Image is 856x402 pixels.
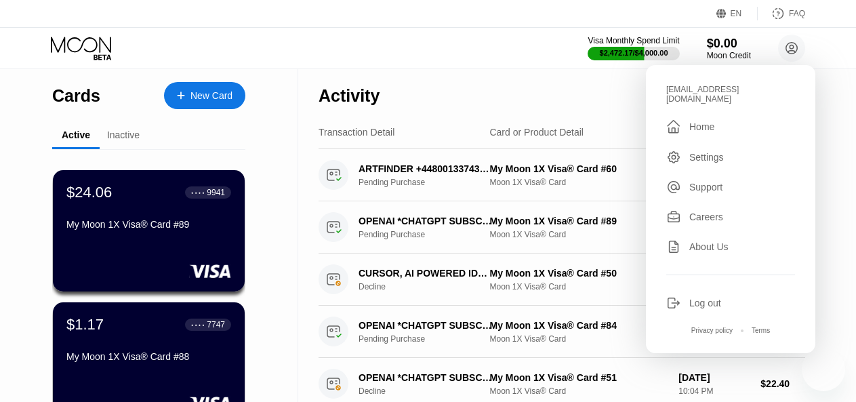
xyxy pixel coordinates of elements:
[359,163,493,174] div: ARTFINDER +448001337434GB
[359,334,503,344] div: Pending Purchase
[666,239,795,254] div: About Us
[716,7,758,20] div: EN
[359,268,493,279] div: CURSOR, AI POWERED IDE [PHONE_NUMBER] US
[789,9,805,18] div: FAQ
[691,327,733,334] div: Privacy policy
[666,296,795,310] div: Log out
[66,351,231,362] div: My Moon 1X Visa® Card #88
[489,334,668,344] div: Moon 1X Visa® Card
[752,327,770,334] div: Terms
[52,86,100,106] div: Cards
[666,119,681,135] div: 
[489,178,668,187] div: Moon 1X Visa® Card
[666,85,795,104] div: [EMAIL_ADDRESS][DOMAIN_NAME]
[588,36,679,60] div: Visa Monthly Spend Limit$2,472.17/$4,000.00
[191,323,205,327] div: ● ● ● ●
[758,7,805,20] div: FAQ
[164,82,245,109] div: New Card
[802,348,845,391] iframe: Button to launch messaging window
[588,36,679,45] div: Visa Monthly Spend Limit
[191,190,205,195] div: ● ● ● ●
[689,241,729,252] div: About Us
[689,121,714,132] div: Home
[319,254,805,306] div: CURSOR, AI POWERED IDE [PHONE_NUMBER] USDeclineMy Moon 1X Visa® Card #50Moon 1X Visa® Card[DATE]1...
[760,378,805,389] div: $22.40
[489,230,668,239] div: Moon 1X Visa® Card
[207,188,225,197] div: 9941
[207,320,225,329] div: 7747
[319,201,805,254] div: OPENAI *CHATGPT SUBSCR [PHONE_NUMBER] IEPending PurchaseMy Moon 1X Visa® Card #89Moon 1X Visa® Ca...
[689,182,722,193] div: Support
[107,129,140,140] div: Inactive
[489,163,668,174] div: My Moon 1X Visa® Card #60
[66,219,231,230] div: My Moon 1X Visa® Card #89
[600,49,668,57] div: $2,472.17 / $4,000.00
[319,149,805,201] div: ARTFINDER +448001337434GBPending PurchaseMy Moon 1X Visa® Card #60Moon 1X Visa® Card[DATE]2:47 AM...
[689,152,724,163] div: Settings
[489,320,668,331] div: My Moon 1X Visa® Card #84
[359,386,503,396] div: Decline
[707,51,751,60] div: Moon Credit
[707,37,751,51] div: $0.00
[319,86,380,106] div: Activity
[66,184,112,201] div: $24.06
[666,209,795,224] div: Careers
[319,306,805,358] div: OPENAI *CHATGPT SUBSCR [PHONE_NUMBER] USPending PurchaseMy Moon 1X Visa® Card #84Moon 1X Visa® Ca...
[666,150,795,165] div: Settings
[678,386,750,396] div: 10:04 PM
[66,316,104,334] div: $1.17
[359,320,493,331] div: OPENAI *CHATGPT SUBSCR [PHONE_NUMBER] US
[489,127,584,138] div: Card or Product Detail
[489,372,668,383] div: My Moon 1X Visa® Card #51
[666,119,795,135] div: Home
[707,37,751,60] div: $0.00Moon Credit
[53,170,245,292] div: $24.06● ● ● ●9941My Moon 1X Visa® Card #89
[359,216,493,226] div: OPENAI *CHATGPT SUBSCR [PHONE_NUMBER] IE
[689,298,721,308] div: Log out
[190,90,232,102] div: New Card
[359,178,503,187] div: Pending Purchase
[489,282,668,292] div: Moon 1X Visa® Card
[359,230,503,239] div: Pending Purchase
[359,372,493,383] div: OPENAI *CHATGPT SUBSCR [PHONE_NUMBER] US
[731,9,742,18] div: EN
[489,386,668,396] div: Moon 1X Visa® Card
[678,372,750,383] div: [DATE]
[62,129,90,140] div: Active
[319,127,394,138] div: Transaction Detail
[666,180,795,195] div: Support
[689,212,723,222] div: Careers
[489,268,668,279] div: My Moon 1X Visa® Card #50
[489,216,668,226] div: My Moon 1X Visa® Card #89
[359,282,503,292] div: Decline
